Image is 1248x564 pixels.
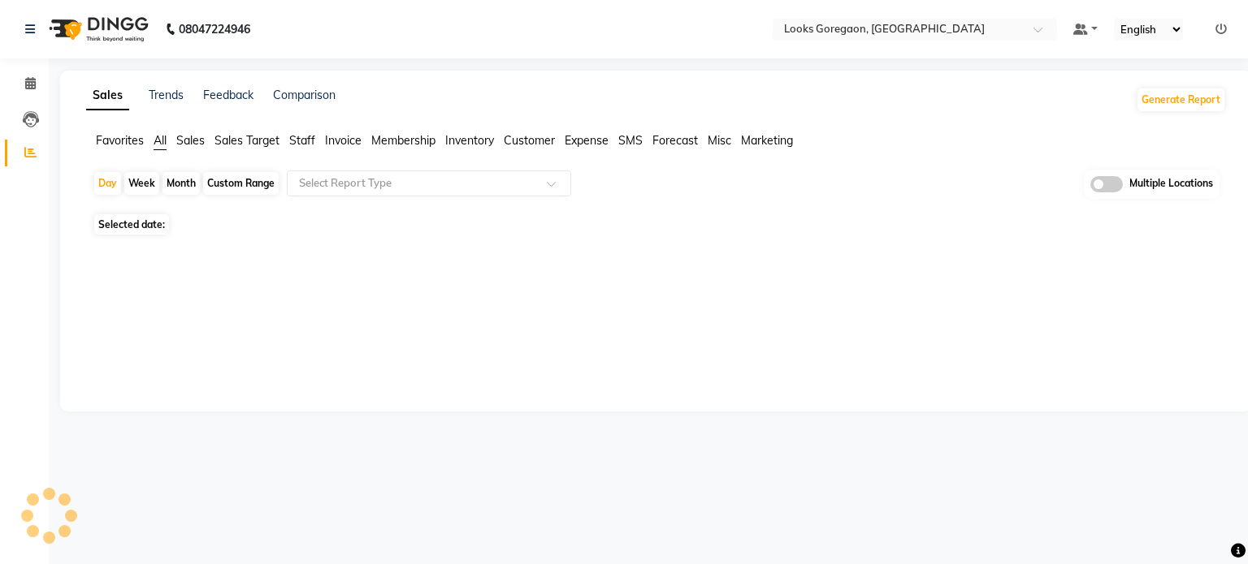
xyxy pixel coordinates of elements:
a: Sales [86,81,129,110]
span: Selected date: [94,214,169,235]
span: Favorites [96,133,144,148]
span: Sales [176,133,205,148]
span: Invoice [325,133,362,148]
button: Generate Report [1137,88,1224,111]
div: Custom Range [203,172,279,195]
span: Customer [504,133,555,148]
div: Week [124,172,159,195]
span: Misc [708,133,731,148]
div: Day [94,172,121,195]
span: Forecast [652,133,698,148]
span: Staff [289,133,315,148]
img: logo [41,6,153,52]
span: Membership [371,133,435,148]
a: Trends [149,88,184,102]
a: Feedback [203,88,253,102]
span: Inventory [445,133,494,148]
span: SMS [618,133,643,148]
span: All [154,133,167,148]
div: Month [162,172,200,195]
span: Expense [565,133,609,148]
span: Marketing [741,133,793,148]
span: Sales Target [214,133,279,148]
span: Multiple Locations [1129,176,1213,192]
a: Comparison [273,88,336,102]
b: 08047224946 [179,6,250,52]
